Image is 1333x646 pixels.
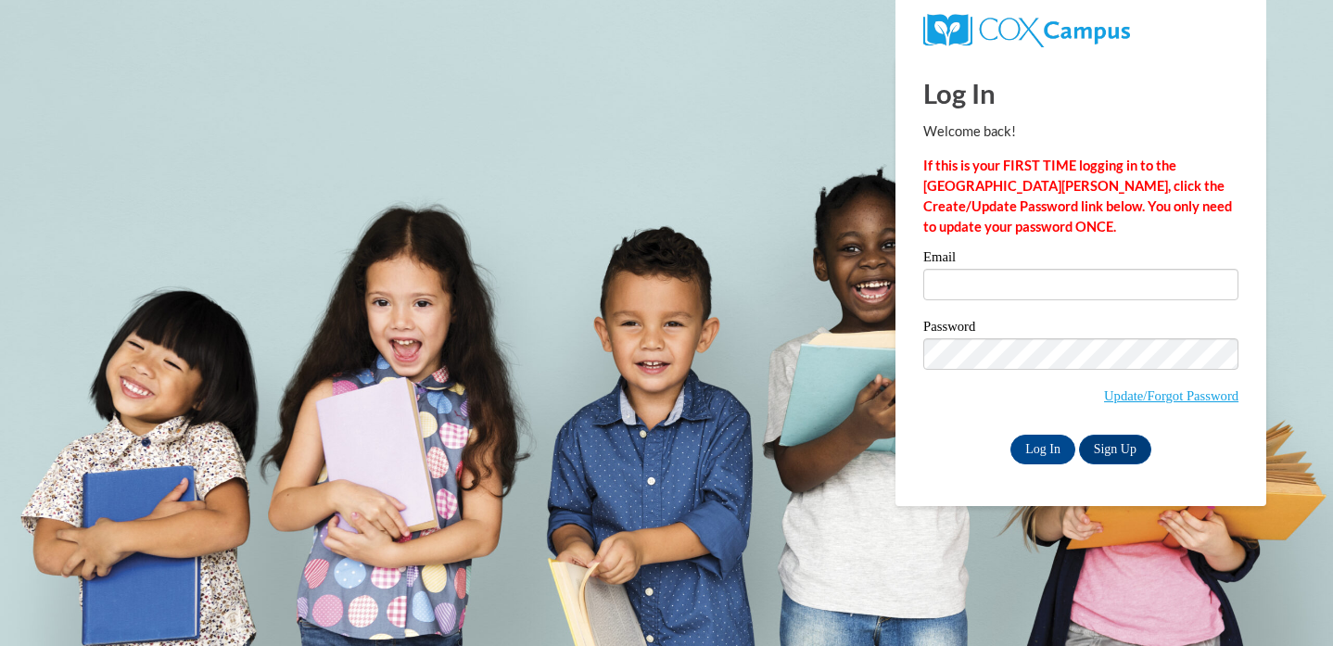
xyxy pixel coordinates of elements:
strong: If this is your FIRST TIME logging in to the [GEOGRAPHIC_DATA][PERSON_NAME], click the Create/Upd... [923,158,1232,234]
a: Sign Up [1079,435,1151,464]
p: Welcome back! [923,121,1238,142]
img: COX Campus [923,14,1130,47]
label: Email [923,250,1238,269]
a: Update/Forgot Password [1104,388,1238,403]
h1: Log In [923,74,1238,112]
input: Log In [1010,435,1075,464]
label: Password [923,320,1238,338]
a: COX Campus [923,21,1130,37]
